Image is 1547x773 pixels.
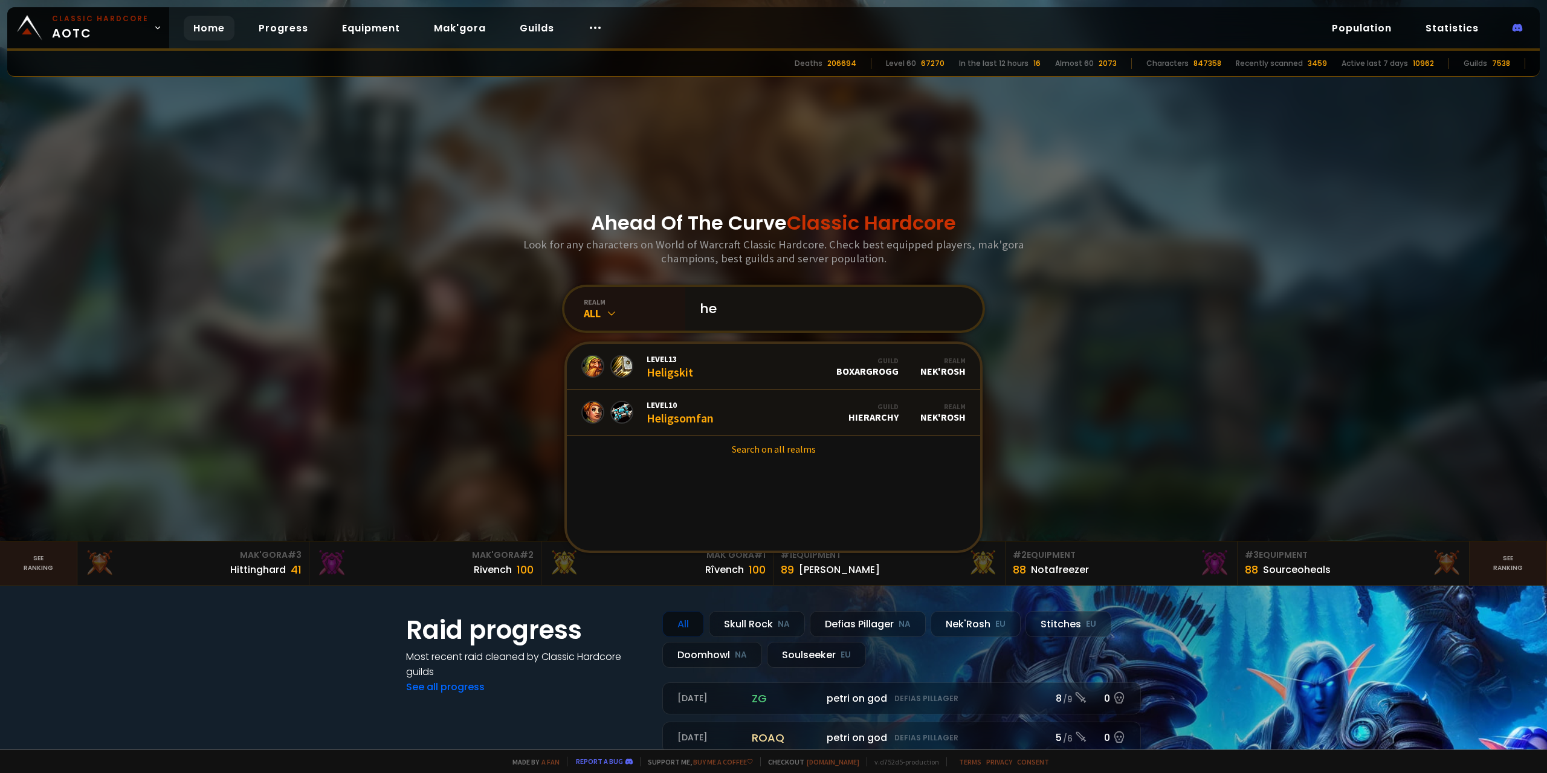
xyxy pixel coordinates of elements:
[709,611,805,637] div: Skull Rock
[1322,16,1401,40] a: Population
[693,757,753,766] a: Buy me a coffee
[848,402,899,423] div: Hierarchy
[705,562,744,577] div: Rîvench
[1086,618,1096,630] small: EU
[510,16,564,40] a: Guilds
[1464,58,1487,69] div: Guilds
[1492,58,1510,69] div: 7538
[735,649,747,661] small: NA
[754,549,766,561] span: # 1
[920,356,966,377] div: Nek'Rosh
[317,549,534,561] div: Mak'Gora
[827,58,856,69] div: 206694
[1245,561,1258,578] div: 88
[541,757,560,766] a: a fan
[836,356,899,377] div: Boxargrogg
[1013,549,1230,561] div: Equipment
[921,58,945,69] div: 67270
[1416,16,1488,40] a: Statistics
[474,562,512,577] div: Rivench
[920,402,966,423] div: Nek'Rosh
[959,58,1029,69] div: In the last 12 hours
[541,542,773,585] a: Mak'Gora#1Rîvench100
[1146,58,1189,69] div: Characters
[848,402,899,411] div: Guild
[1308,58,1327,69] div: 3459
[518,238,1029,265] h3: Look for any characters on World of Warcraft Classic Hardcore. Check best equipped players, mak'g...
[886,58,916,69] div: Level 60
[647,354,693,380] div: Heligskit
[662,682,1141,714] a: [DATE]zgpetri on godDefias Pillager8 /90
[1013,561,1026,578] div: 88
[662,611,704,637] div: All
[662,722,1141,754] a: [DATE]roaqpetri on godDefias Pillager5 /60
[836,356,899,365] div: Guild
[959,757,981,766] a: Terms
[995,618,1006,630] small: EU
[1025,611,1111,637] div: Stitches
[781,561,794,578] div: 89
[1238,542,1470,585] a: #3Equipment88Sourceoheals
[1017,757,1049,766] a: Consent
[781,549,998,561] div: Equipment
[1470,542,1547,585] a: Seeranking
[52,13,149,24] small: Classic Hardcore
[85,549,302,561] div: Mak'Gora
[749,561,766,578] div: 100
[517,561,534,578] div: 100
[520,549,534,561] span: # 2
[920,356,966,365] div: Realm
[662,642,762,668] div: Doomhowl
[249,16,318,40] a: Progress
[549,549,766,561] div: Mak'Gora
[77,542,309,585] a: Mak'Gora#3Hittinghard41
[1099,58,1117,69] div: 2073
[647,399,714,425] div: Heligsomfan
[584,297,685,306] div: realm
[899,618,911,630] small: NA
[773,542,1006,585] a: #1Equipment89[PERSON_NAME]
[1413,58,1434,69] div: 10962
[931,611,1021,637] div: Nek'Rosh
[1342,58,1408,69] div: Active last 7 days
[795,58,822,69] div: Deaths
[693,287,968,331] input: Search a character...
[647,399,714,410] span: Level 10
[867,757,939,766] span: v. d752d5 - production
[1245,549,1462,561] div: Equipment
[406,680,485,694] a: See all progress
[406,649,648,679] h4: Most recent raid cleaned by Classic Hardcore guilds
[640,757,753,766] span: Support me,
[1193,58,1221,69] div: 847358
[781,549,792,561] span: # 1
[576,757,623,766] a: Report a bug
[584,306,685,320] div: All
[986,757,1012,766] a: Privacy
[1055,58,1094,69] div: Almost 60
[767,642,866,668] div: Soulseeker
[288,549,302,561] span: # 3
[332,16,410,40] a: Equipment
[841,649,851,661] small: EU
[778,618,790,630] small: NA
[567,344,980,390] a: Level13HeligskitGuildBoxargroggRealmNek'Rosh
[424,16,496,40] a: Mak'gora
[1236,58,1303,69] div: Recently scanned
[1245,549,1259,561] span: # 3
[647,354,693,364] span: Level 13
[184,16,234,40] a: Home
[920,402,966,411] div: Realm
[807,757,859,766] a: [DOMAIN_NAME]
[291,561,302,578] div: 41
[7,7,169,48] a: Classic HardcoreAOTC
[567,436,980,462] a: Search on all realms
[787,209,956,236] span: Classic Hardcore
[406,611,648,649] h1: Raid progress
[1013,549,1027,561] span: # 2
[567,390,980,436] a: Level10HeligsomfanGuildHierarchyRealmNek'Rosh
[591,209,956,238] h1: Ahead Of The Curve
[810,611,926,637] div: Defias Pillager
[52,13,149,42] span: AOTC
[760,757,859,766] span: Checkout
[1031,562,1089,577] div: Notafreezer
